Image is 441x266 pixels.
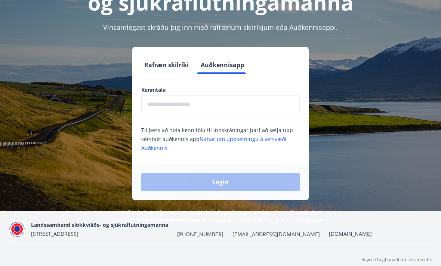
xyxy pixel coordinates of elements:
p: Keyrt á hugbúnaði frá Dorado ehf. [361,257,432,263]
a: [DOMAIN_NAME] [329,231,372,238]
span: Vinsamlegast skráðu þig inn með rafrænum skilríkjum eða Auðkennisappi. [103,23,338,32]
label: Kennitala [141,87,300,94]
button: Auðkennisapp [198,56,247,74]
a: Persónuverndarstefna [142,217,198,224]
a: Nánar um uppsetningu á vefsvæði Auðkennis [141,136,286,152]
span: [PHONE_NUMBER] [177,231,223,238]
span: [EMAIL_ADDRESS][DOMAIN_NAME] [232,231,320,238]
span: Landssamband slökkviliðs- og sjúkraflutningamanna [31,222,168,229]
span: [STREET_ADDRESS] [31,231,78,238]
button: Rafræn skilríki [141,56,192,74]
img: 5co5o51sp293wvT0tSE6jRQ7d6JbxoluH3ek357x.png [9,222,25,238]
span: Með því að skrá þig inn samþykkir þú að upplýsingar um þig séu meðhöndlaðar í samræmi við Landssa... [110,209,331,224]
span: Til þess að nota kennitölu til innskráningar þarf að setja upp sérstakt auðkennis app [141,127,293,152]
